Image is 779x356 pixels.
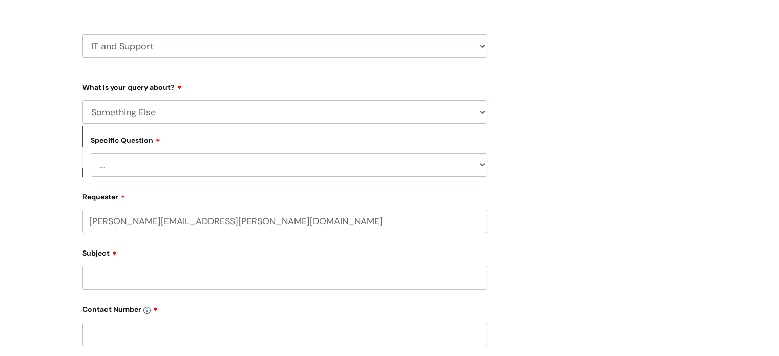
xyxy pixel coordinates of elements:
[82,189,487,201] label: Requester
[91,135,160,145] label: Specific Question
[82,302,487,314] label: Contact Number
[143,307,151,314] img: info-icon.svg
[82,245,487,258] label: Subject
[82,210,487,233] input: Email
[82,79,487,92] label: What is your query about?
